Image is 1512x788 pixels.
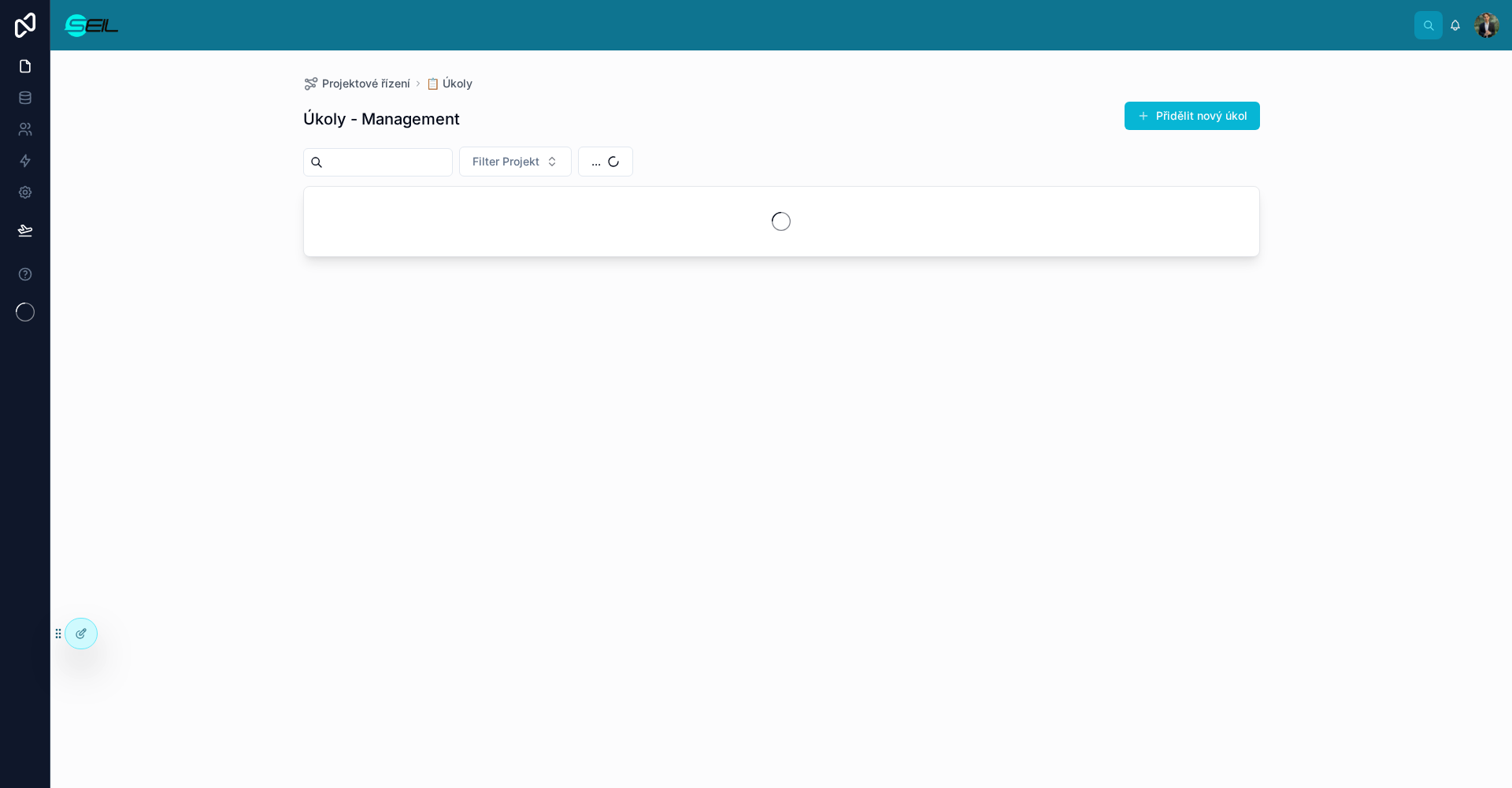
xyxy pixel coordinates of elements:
button: Select Button [459,147,572,177]
a: 📋 Úkoly [426,76,472,91]
span: ... [591,154,601,169]
img: App logo [63,13,120,38]
span: Projektové řízení [322,76,410,91]
span: Filter Projekt [472,154,539,169]
a: Projektové řízení [303,76,410,91]
h1: Úkoly - Management [303,108,460,130]
button: Select Button [578,147,633,177]
button: Přidělit nový úkol [1125,102,1260,130]
div: scrollable content [132,22,1414,28]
